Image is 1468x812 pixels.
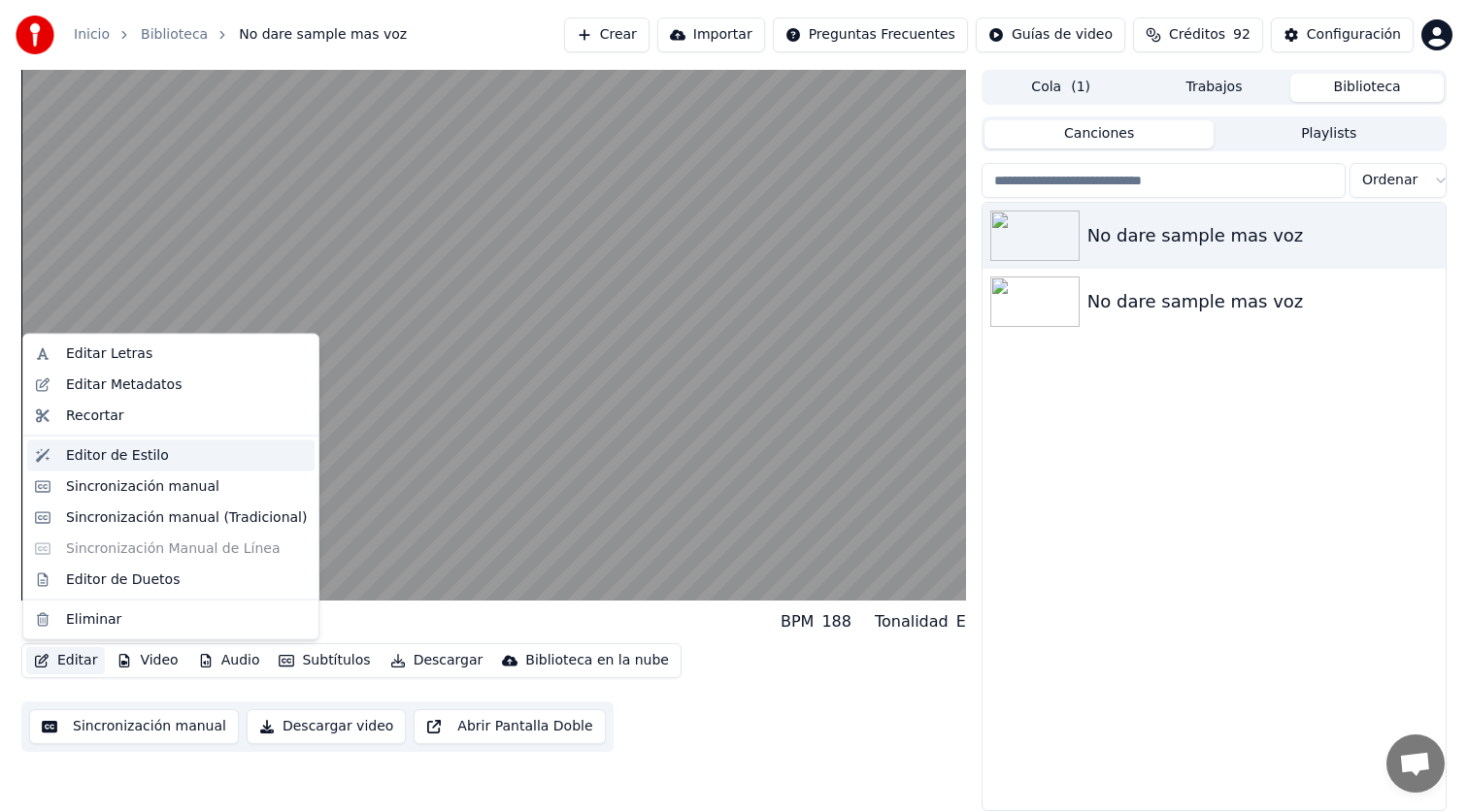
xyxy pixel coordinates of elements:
[66,569,180,589] div: Editor de Duetos
[74,25,110,45] a: Inicio
[66,406,124,425] div: Recortar
[66,476,219,496] div: Sincronización manual
[956,610,966,633] div: E
[66,507,307,527] div: Sincronización manual (Tradicional)
[1071,78,1090,97] span: ( 1 )
[525,651,669,670] div: Biblioteca en la nube
[1087,222,1438,249] div: No dare sample mas voz
[657,17,765,52] button: Importar
[773,17,968,52] button: Preguntas Frecuentes
[66,344,152,364] div: Editar Letras
[1138,74,1291,102] button: Trabajos
[976,17,1125,52] button: Guías de video
[821,610,851,633] div: 188
[1290,74,1444,102] button: Biblioteca
[1233,25,1251,45] span: 92
[383,647,491,674] button: Descargar
[271,647,378,674] button: Subtítulos
[141,25,208,45] a: Biblioteca
[875,610,949,633] div: Tonalidad
[1087,288,1438,315] div: No dare sample mas voz
[1307,25,1401,45] div: Configuración
[1362,171,1418,190] span: Ordenar
[247,709,406,744] button: Descargar video
[109,647,185,674] button: Video
[66,445,169,465] div: Editor de Estilo
[190,647,268,674] button: Audio
[66,609,121,629] div: Eliminar
[16,16,54,54] img: youka
[74,25,407,45] nav: breadcrumb
[66,374,182,394] div: Editar Metadatos
[26,647,105,674] button: Editar
[414,709,605,744] button: Abrir Pantalla Doble
[564,17,650,52] button: Crear
[1386,734,1445,793] div: Chat abierto
[1271,17,1414,52] button: Configuración
[781,610,814,633] div: BPM
[239,25,407,45] span: No dare sample mas voz
[21,608,261,635] div: No dare sample mas voz
[29,709,239,744] button: Sincronización manual
[1214,120,1444,148] button: Playlists
[984,120,1215,148] button: Canciones
[984,74,1138,102] button: Cola
[1133,17,1263,52] button: Créditos92
[1169,25,1225,45] span: Créditos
